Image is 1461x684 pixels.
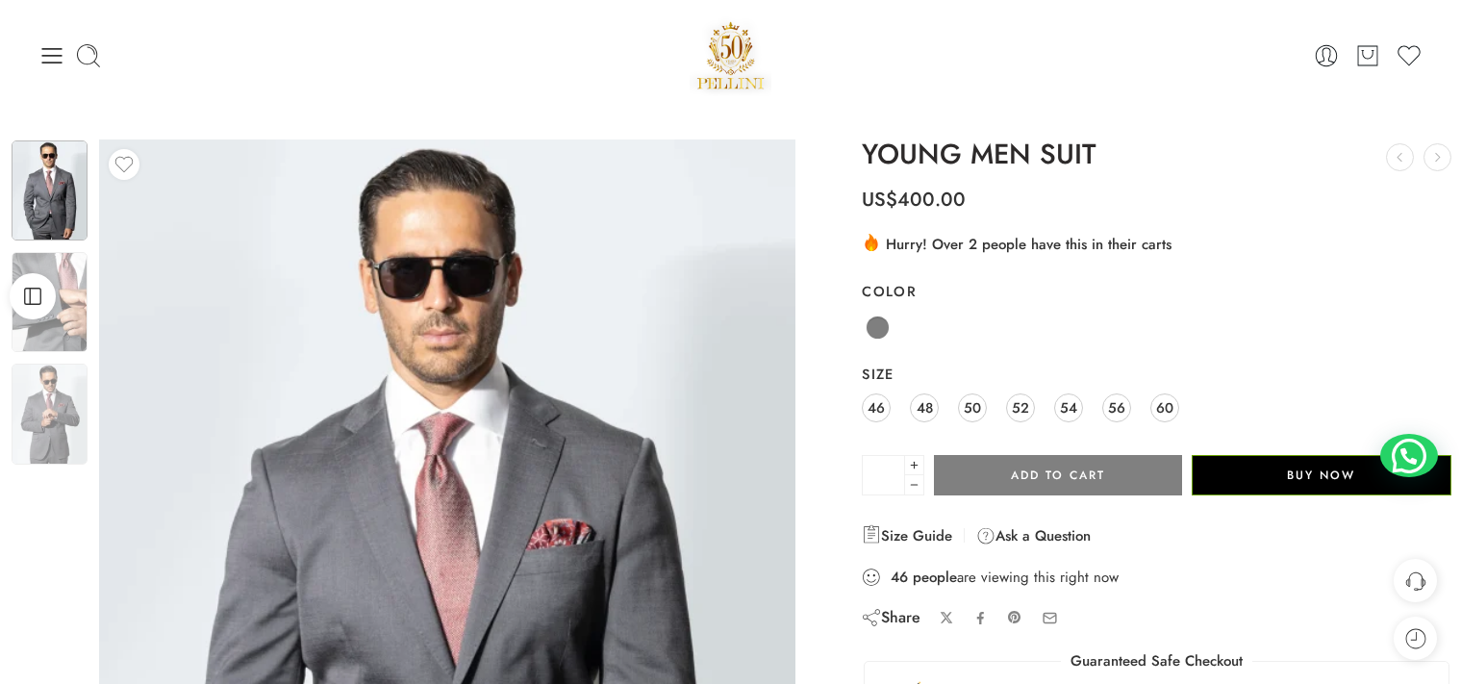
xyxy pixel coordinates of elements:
img: Pellini [690,14,772,96]
a: 60 [1150,393,1179,422]
span: 60 [1156,394,1173,420]
strong: 46 [891,568,908,587]
img: nne2-scaled-1.webp [12,364,88,464]
a: Login / Register [1313,42,1340,69]
span: 46 [868,394,885,420]
legend: Guaranteed Safe Checkout [1061,651,1252,671]
a: Share on X [940,611,954,625]
div: Loading image [447,604,448,605]
a: 50 [958,393,987,422]
a: 52 [1006,393,1035,422]
span: 52 [1012,394,1029,420]
img: nne2-scaled-1.webp [12,252,88,352]
a: Ask a Question [976,524,1091,547]
a: 48 [910,393,939,422]
span: 48 [917,394,933,420]
a: Email to your friends [1042,610,1058,626]
span: 56 [1108,394,1125,420]
strong: people [913,568,957,587]
a: 46 [862,393,891,422]
bdi: 400.00 [862,186,966,214]
a: Wishlist [1396,42,1423,69]
div: Share [862,607,920,628]
a: Pin on Pinterest [1007,610,1022,625]
a: Pellini - [690,14,772,96]
a: Share on Facebook [973,611,988,625]
button: Add to cart [934,455,1181,495]
div: are viewing this right now [862,567,1451,588]
label: Color [862,282,1451,301]
img: nne2-scaled-1.webp [12,140,88,241]
a: Size Guide [862,524,952,547]
h1: YOUNG MEN SUIT [862,139,1451,170]
label: Size [862,365,1451,384]
button: Buy Now [1192,455,1451,495]
a: Cart [1354,42,1381,69]
div: Hurry! Over 2 people have this in their carts [862,232,1451,255]
span: 50 [964,394,981,420]
a: 54 [1054,393,1083,422]
span: 54 [1060,394,1077,420]
span: US$ [862,186,897,214]
a: 56 [1102,393,1131,422]
input: Product quantity [862,455,905,495]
